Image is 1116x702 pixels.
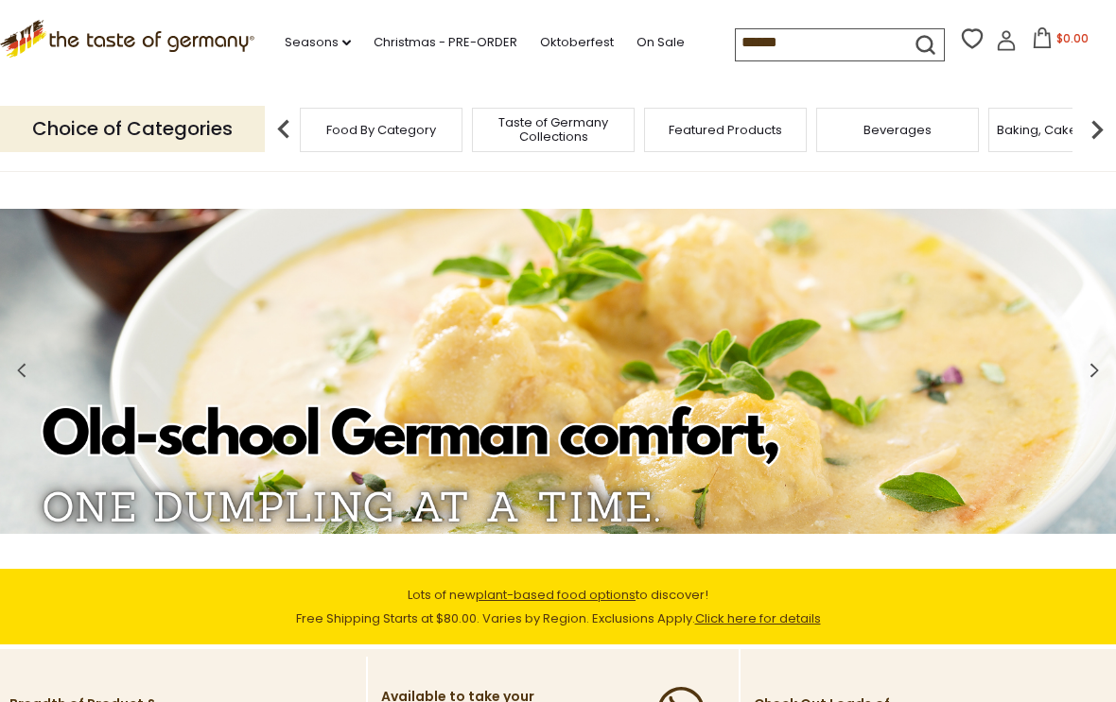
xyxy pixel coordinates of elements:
[478,115,629,144] a: Taste of Germany Collections
[1056,30,1089,46] span: $0.00
[669,123,782,137] a: Featured Products
[695,609,821,627] a: Click here for details
[1020,27,1101,56] button: $0.00
[863,123,932,137] a: Beverages
[326,123,436,137] a: Food By Category
[1078,111,1116,148] img: next arrow
[296,586,821,627] span: Lots of new to discover! Free Shipping Starts at $80.00. Varies by Region. Exclusions Apply.
[374,32,517,53] a: Christmas - PRE-ORDER
[265,111,303,148] img: previous arrow
[285,32,351,53] a: Seasons
[476,586,636,604] a: plant-based food options
[636,32,685,53] a: On Sale
[540,32,614,53] a: Oktoberfest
